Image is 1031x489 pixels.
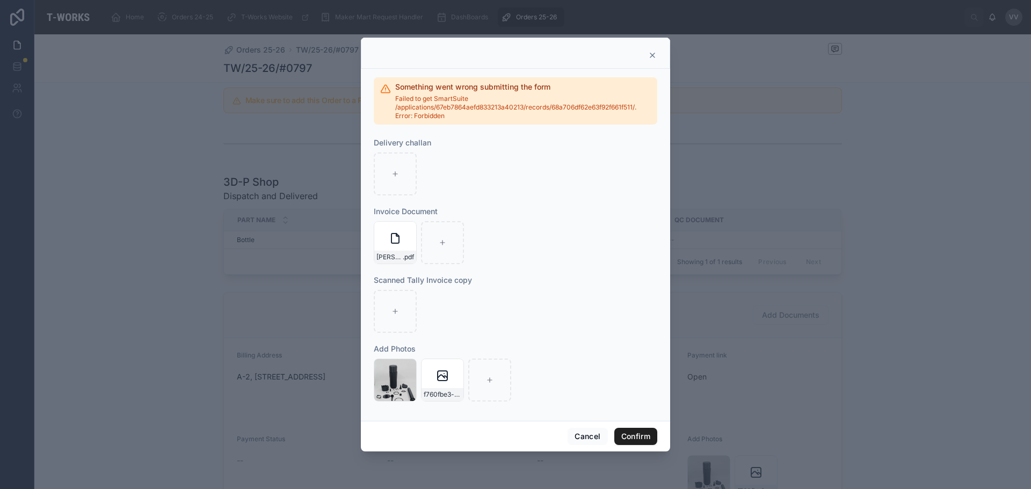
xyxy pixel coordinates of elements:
[376,253,403,261] span: [PERSON_NAME] (0797) Tax Invoice02092025
[395,94,651,120] span: Failed to get SmartSuite /applications/67eb7864aefd833213a40213/records/68a706df62e63f92f661f511/...
[614,428,657,445] button: Confirm
[374,207,438,216] span: Invoice Document
[374,344,416,353] span: Add Photos
[568,428,607,445] button: Cancel
[424,390,461,399] span: f760fbe3-ec03-4edb-b227-eb61ed62d18b-20250901_124058
[395,82,651,92] h2: Something went wrong submitting the form
[374,138,431,147] span: Delivery challan
[403,253,414,261] span: .pdf
[374,275,472,284] span: Scanned Tally Invoice copy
